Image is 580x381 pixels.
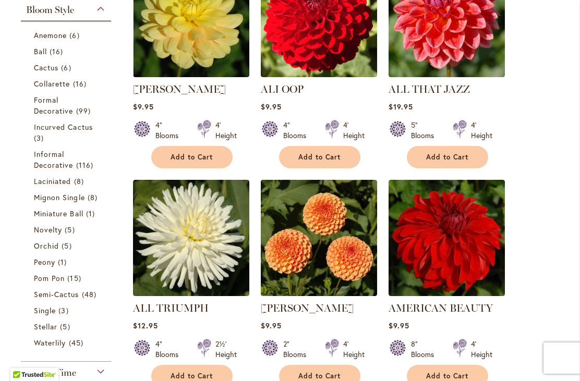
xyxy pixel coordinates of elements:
span: $19.95 [389,102,413,112]
span: Add to Cart [298,153,341,162]
span: $9.95 [133,102,154,112]
span: Anemone [34,30,67,40]
span: 8 [88,192,100,203]
div: 2½' Height [215,339,237,360]
div: 2" Blooms [283,339,312,360]
a: Orchid 5 [34,240,101,251]
a: Cactus 6 [34,62,101,73]
iframe: Launch Accessibility Center [8,344,37,373]
span: Mignon Single [34,192,85,202]
span: Novelty [34,225,62,235]
span: Collarette [34,79,70,89]
span: Add to Cart [171,153,213,162]
a: ALL THAT JAZZ [389,69,505,79]
div: 4" Blooms [283,120,312,141]
span: Add to Cart [426,153,469,162]
span: Bloom Style [26,4,74,16]
a: Collarette 16 [34,78,101,89]
span: 45 [69,337,86,348]
span: Stellar [34,322,57,331]
a: ALI OOP [261,83,304,95]
div: 5" Blooms [411,120,440,141]
div: 4' Height [471,339,492,360]
a: AMERICAN BEAUTY [389,288,505,298]
a: Peony 1 [34,256,101,267]
span: Orchid [34,241,59,251]
a: Pom Pon 15 [34,273,101,284]
a: Informal Decorative 116 [34,149,101,170]
span: Formal Decorative [34,95,74,116]
div: 4" Blooms [155,120,185,141]
button: Add to Cart [407,146,488,168]
span: Single [34,305,56,315]
span: Cactus [34,63,58,72]
span: Ball [34,46,47,56]
span: Pom Pon [34,273,65,283]
a: Anemone 6 [34,30,101,41]
span: Incurved Cactus [34,122,93,132]
button: Add to Cart [151,146,233,168]
span: $9.95 [261,321,282,330]
a: AMERICAN BEAUTY [389,302,493,314]
span: 5 [62,240,74,251]
a: Single 3 [34,305,101,316]
span: 99 [76,105,93,116]
a: AHOY MATEY [133,69,249,79]
span: 5 [65,224,77,235]
span: 16 [50,46,66,57]
div: 4' Height [215,120,237,141]
img: AMERICAN BEAUTY [389,180,505,296]
a: [PERSON_NAME] [261,302,354,314]
span: 48 [82,289,99,300]
span: $9.95 [389,321,409,330]
span: Miniature Ball [34,208,83,218]
span: 15 [67,273,83,284]
div: 4" Blooms [155,339,185,360]
a: ALI OOP [261,69,377,79]
span: Add to Cart [298,372,341,380]
span: Peony [34,257,55,267]
span: $9.95 [261,102,282,112]
a: Novelty 5 [34,224,101,235]
a: Laciniated 8 [34,176,101,187]
a: ALL TRIUMPH [133,302,209,314]
span: 1 [58,256,69,267]
a: Mignon Single 8 [34,192,101,203]
span: 5 [60,321,72,332]
span: 116 [76,159,96,170]
a: ALL THAT JAZZ [389,83,470,95]
a: Miniature Ball 1 [34,208,101,219]
div: 4' Height [471,120,492,141]
a: [PERSON_NAME] [133,83,226,95]
a: Formal Decorative 99 [34,94,101,116]
span: Bloom Time [26,367,76,378]
a: Stellar 5 [34,321,101,332]
span: 8 [74,176,87,187]
a: AMBER QUEEN [261,288,377,298]
button: Add to Cart [279,146,360,168]
span: Add to Cart [426,372,469,380]
span: Informal Decorative [34,149,74,170]
img: AMBER QUEEN [261,180,377,296]
span: 3 [34,132,46,143]
a: ALL TRIUMPH [133,288,249,298]
span: Laciniated [34,176,71,186]
span: 16 [73,78,89,89]
span: 3 [58,305,71,316]
span: Waterlily [34,338,66,348]
div: 8" Blooms [411,339,440,360]
span: 6 [61,62,74,73]
a: Ball 16 [34,46,101,57]
div: 4' Height [343,339,365,360]
span: 1 [86,208,98,219]
span: $12.95 [133,321,158,330]
span: Semi-Cactus [34,289,79,299]
a: Waterlily 45 [34,337,101,348]
a: Incurved Cactus 3 [34,121,101,143]
span: 6 [69,30,82,41]
div: 4' Height [343,120,365,141]
span: Add to Cart [171,372,213,380]
img: ALL TRIUMPH [133,180,249,296]
a: Semi-Cactus 48 [34,289,101,300]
